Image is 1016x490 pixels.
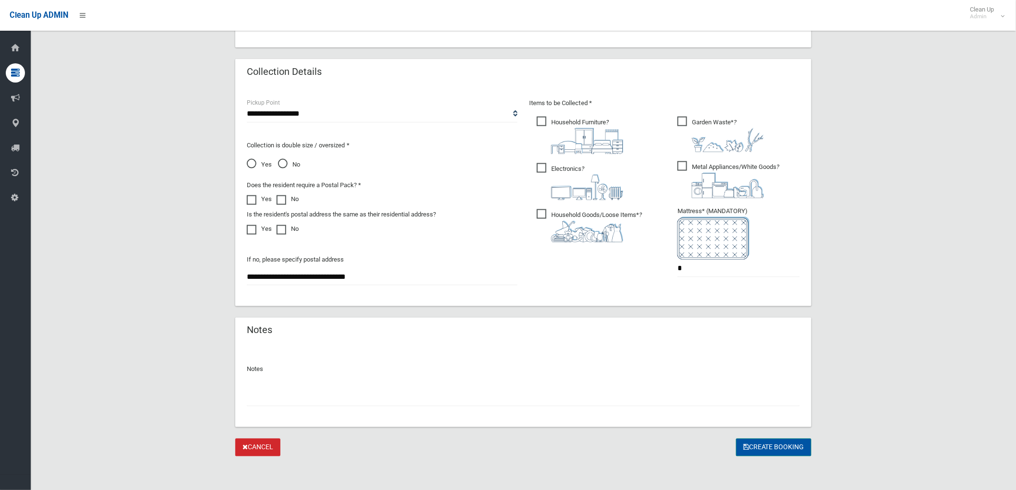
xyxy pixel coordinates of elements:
img: b13cc3517677393f34c0a387616ef184.png [551,221,623,242]
header: Notes [235,321,284,340]
label: Yes [247,223,272,235]
header: Collection Details [235,62,333,81]
i: ? [692,119,764,152]
i: ? [551,211,642,242]
i: ? [551,119,623,154]
img: 36c1b0289cb1767239cdd3de9e694f19.png [692,173,764,198]
span: Electronics [537,163,623,200]
span: Clean Up [966,6,1004,20]
img: 394712a680b73dbc3d2a6a3a7ffe5a07.png [551,175,623,200]
span: Clean Up ADMIN [10,11,68,20]
label: Yes [247,193,272,205]
span: Metal Appliances/White Goods [677,161,779,198]
i: ? [551,165,623,200]
span: Household Goods/Loose Items* [537,209,642,242]
label: If no, please specify postal address [247,254,344,265]
span: Garden Waste* [677,117,764,152]
span: No [278,159,300,170]
label: No [277,223,299,235]
p: Collection is double size / oversized * [247,140,518,151]
span: Household Furniture [537,117,623,154]
button: Create Booking [736,439,811,456]
small: Admin [970,13,994,20]
label: Does the resident require a Postal Pack? * [247,179,361,191]
span: Yes [247,159,272,170]
a: Cancel [235,439,280,456]
img: aa9efdbe659d29b613fca23ba79d85cb.png [551,128,623,154]
img: e7408bece873d2c1783593a074e5cb2f.png [677,217,750,260]
p: Items to be Collected * [529,97,800,109]
img: 4fd8a5c772b2c999c83690221e5242e0.png [692,128,764,152]
i: ? [692,163,779,198]
label: Is the resident's postal address the same as their residential address? [247,209,436,220]
p: Notes [247,364,800,375]
span: Mattress* (MANDATORY) [677,207,800,260]
label: No [277,193,299,205]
